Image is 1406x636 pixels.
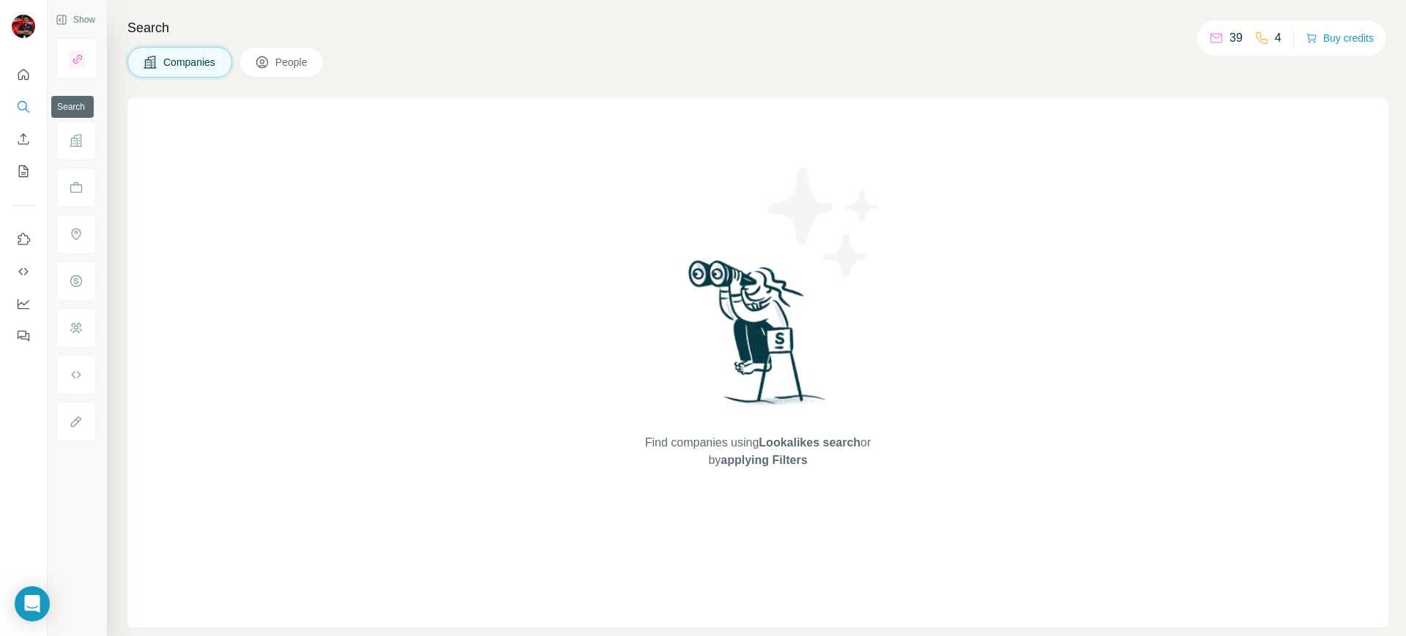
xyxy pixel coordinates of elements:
span: Lookalikes search [759,436,860,449]
p: 4 [1275,29,1282,47]
span: People [275,55,309,70]
h4: Search [127,18,1388,38]
button: Search [12,94,35,120]
button: Use Surfe API [12,258,35,285]
span: applying Filters [721,454,807,466]
button: My lists [12,158,35,184]
button: Use Surfe on LinkedIn [12,226,35,252]
img: Surfe Illustration - Woman searching with binoculars [682,256,834,419]
button: Show [45,9,105,31]
span: Find companies using or by [641,434,875,469]
img: Surfe Illustration - Stars [758,157,890,288]
span: Companies [163,55,217,70]
img: Avatar [12,15,35,38]
div: Open Intercom Messenger [15,586,50,621]
button: Dashboard [12,291,35,317]
p: 39 [1230,29,1243,47]
button: Buy credits [1306,28,1374,48]
button: Feedback [12,323,35,349]
button: Enrich CSV [12,126,35,152]
button: Quick start [12,61,35,88]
